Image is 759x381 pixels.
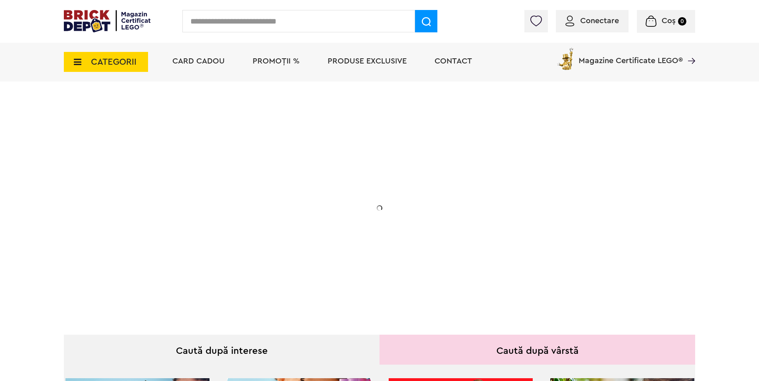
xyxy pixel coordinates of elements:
a: Card Cadou [172,57,225,65]
a: Magazine Certificate LEGO® [683,46,695,54]
span: Conectare [580,17,619,25]
h2: La două seturi LEGO de adulți achiziționate din selecție! În perioada 12 - [DATE]! [121,198,280,231]
a: Conectare [565,17,619,25]
a: Produse exclusive [328,57,407,65]
a: PROMOȚII % [253,57,300,65]
span: CATEGORII [91,58,136,66]
small: 0 [678,17,686,26]
div: Explorează [121,249,280,259]
span: Coș [662,17,676,25]
div: Caută după vârstă [379,335,695,365]
span: Magazine Certificate LEGO® [579,46,683,65]
h1: 20% Reducere! [121,161,280,190]
a: Contact [435,57,472,65]
div: Caută după interese [64,335,379,365]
